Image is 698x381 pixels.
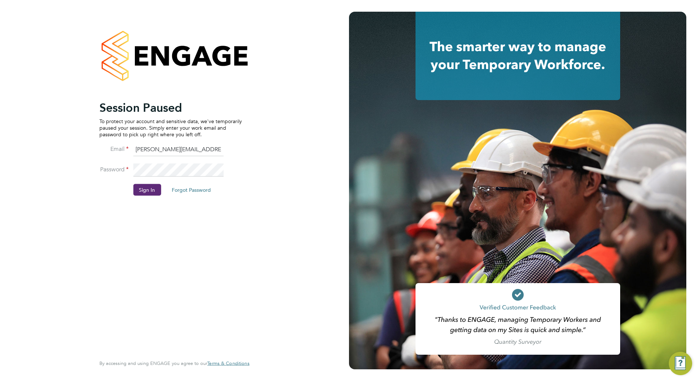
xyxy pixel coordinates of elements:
[99,118,242,138] p: To protect your account and sensitive data, we've temporarily paused your session. Simply enter y...
[207,361,249,366] a: Terms & Conditions
[99,165,129,173] label: Password
[166,184,217,195] button: Forgot Password
[669,352,692,375] button: Engage Resource Center
[133,184,161,195] button: Sign In
[99,100,242,115] h2: Session Paused
[99,360,249,366] span: By accessing and using ENGAGE you agree to our
[133,143,223,156] input: Enter your work email...
[99,145,129,153] label: Email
